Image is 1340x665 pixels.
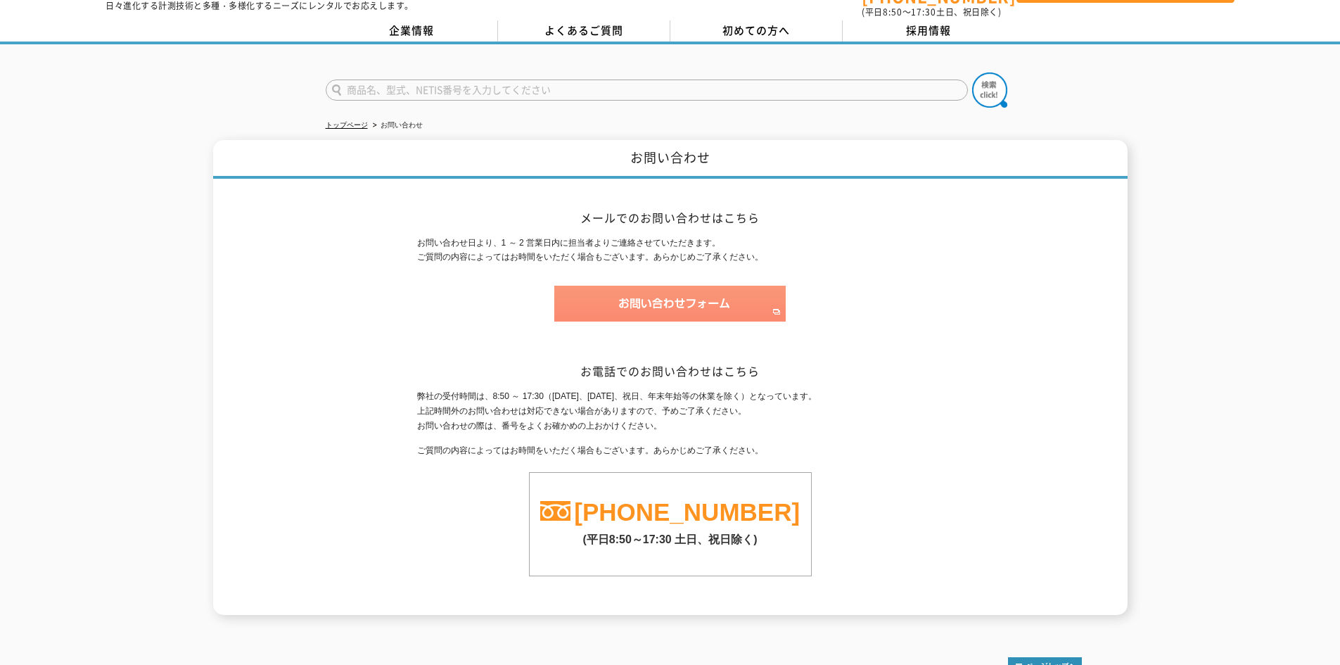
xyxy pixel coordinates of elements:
[670,20,843,42] a: 初めての方へ
[213,140,1128,179] h1: お問い合わせ
[498,20,670,42] a: よくあるご質問
[574,498,800,526] a: [PHONE_NUMBER]
[554,286,786,322] img: お問い合わせフォーム
[972,72,1007,108] img: btn_search.png
[106,1,414,10] p: 日々進化する計測技術と多種・多様化するニーズにレンタルでお応えします。
[326,20,498,42] a: 企業情報
[530,526,811,547] p: (平日8:50～17:30 土日、祝日除く)
[326,80,968,101] input: 商品名、型式、NETIS番号を入力してください
[417,443,924,458] p: ご質問の内容によってはお時間をいただく場合もございます。あらかじめご了承ください。
[417,210,924,225] h2: メールでのお問い合わせはこちら
[417,236,924,265] p: お問い合わせ日より、1 ～ 2 営業日内に担当者よりご連絡させていただきます。 ご質問の内容によってはお時間をいただく場合もございます。あらかじめご了承ください。
[326,121,368,129] a: トップページ
[911,6,936,18] span: 17:30
[417,364,924,379] h2: お電話でのお問い合わせはこちら
[370,118,423,133] li: お問い合わせ
[883,6,902,18] span: 8:50
[862,6,1001,18] span: (平日 ～ 土日、祝日除く)
[843,20,1015,42] a: 採用情報
[554,309,786,319] a: お問い合わせフォーム
[722,23,790,38] span: 初めての方へ
[417,389,924,433] p: 弊社の受付時間は、8:50 ～ 17:30（[DATE]、[DATE]、祝日、年末年始等の休業を除く）となっています。 上記時間外のお問い合わせは対応できない場合がありますので、予めご了承くださ...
